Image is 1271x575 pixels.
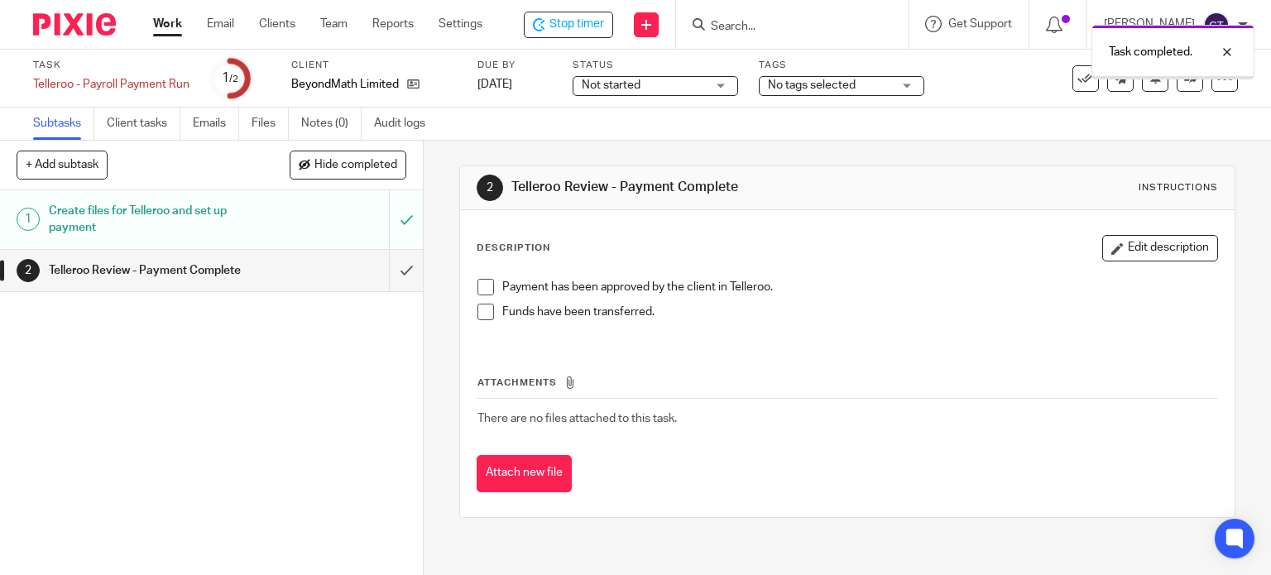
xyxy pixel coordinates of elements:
div: 2 [17,259,40,282]
a: Team [320,16,348,32]
a: Reports [372,16,414,32]
div: 1 [17,208,40,231]
a: Subtasks [33,108,94,140]
a: Files [252,108,289,140]
h1: Telleroo Review - Payment Complete [49,258,265,283]
a: Settings [439,16,482,32]
span: Attachments [477,378,557,387]
a: Work [153,16,182,32]
span: Not started [582,79,640,91]
label: Due by [477,59,552,72]
button: + Add subtask [17,151,108,179]
div: BeyondMath Limited - Telleroo - Payroll Payment Run [524,12,613,38]
button: Edit description [1102,235,1218,261]
span: No tags selected [768,79,856,91]
p: Funds have been transferred. [502,304,1218,320]
span: [DATE] [477,79,512,90]
label: Client [291,59,457,72]
small: /2 [229,74,238,84]
p: BeyondMath Limited [291,76,399,93]
p: Task completed. [1109,44,1192,60]
p: Description [477,242,550,255]
a: Email [207,16,234,32]
img: Pixie [33,13,116,36]
div: 2 [477,175,503,201]
h1: Telleroo Review - Payment Complete [511,179,882,196]
label: Status [573,59,738,72]
label: Task [33,59,189,72]
div: Telleroo - Payroll Payment Run [33,76,189,93]
a: Clients [259,16,295,32]
div: 1 [222,69,238,88]
button: Attach new file [477,455,572,492]
a: Client tasks [107,108,180,140]
h1: Create files for Telleroo and set up payment [49,199,265,241]
span: There are no files attached to this task. [477,413,677,424]
img: svg%3E [1203,12,1230,38]
a: Audit logs [374,108,438,140]
span: Stop timer [549,16,604,33]
div: Instructions [1139,181,1218,194]
a: Notes (0) [301,108,362,140]
p: Payment has been approved by the client in Telleroo. [502,279,1218,295]
span: Hide completed [314,159,397,172]
button: Hide completed [290,151,406,179]
a: Emails [193,108,239,140]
